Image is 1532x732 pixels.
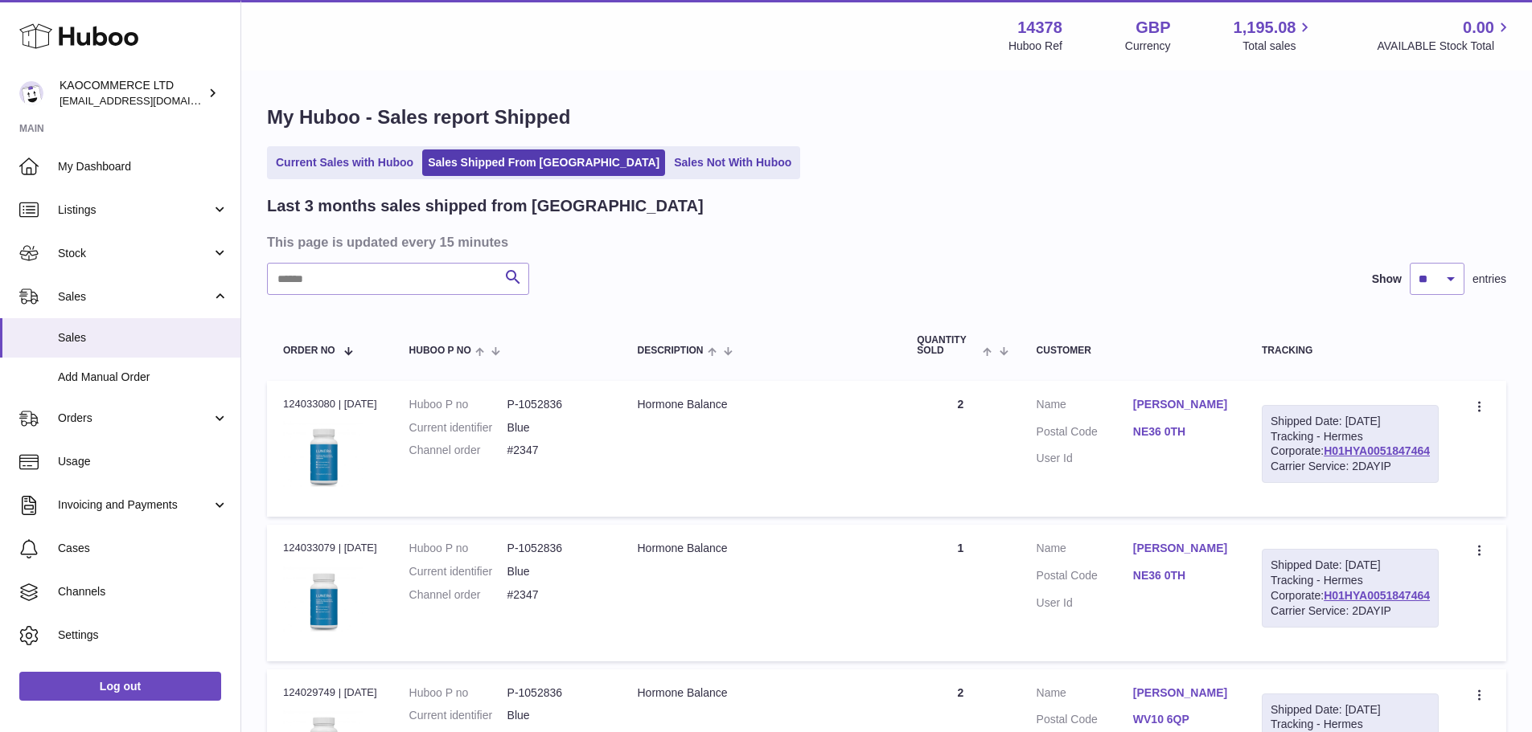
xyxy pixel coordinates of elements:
a: H01HYA0051847464 [1324,444,1430,457]
div: Tracking [1262,346,1439,356]
a: Sales Not With Huboo [668,149,797,176]
span: Add Manual Order [58,370,228,385]
dd: P-1052836 [507,685,606,701]
div: Hormone Balance [637,685,885,701]
h1: My Huboo - Sales report Shipped [267,104,1506,130]
div: Hormone Balance [637,397,885,412]
div: Tracking - Hermes Corporate: [1262,405,1439,484]
span: Settings [58,628,228,643]
div: Carrier Service: 2DAYIP [1271,459,1430,474]
div: KAOCOMMERCE LTD [60,78,204,108]
span: Listings [58,202,212,218]
a: Sales Shipped From [GEOGRAPHIC_DATA] [422,149,665,176]
span: Sales [58,289,212,305]
span: Quantity Sold [917,335,979,356]
a: [PERSON_NAME] [1133,541,1230,556]
div: 124029749 | [DATE] [283,685,377,700]
span: Huboo P no [409,346,471,356]
span: Order No [283,346,335,356]
div: 124033079 | [DATE] [283,541,377,555]
dt: Huboo P no [409,541,507,556]
dd: P-1052836 [507,397,606,412]
a: Log out [19,672,221,701]
dt: Postal Code [1037,424,1133,444]
div: Shipped Date: [DATE] [1271,558,1430,573]
dt: Channel order [409,443,507,458]
strong: 14378 [1017,17,1062,39]
span: Sales [58,330,228,346]
a: NE36 0TH [1133,568,1230,583]
dt: Name [1037,541,1133,560]
strong: GBP [1136,17,1170,39]
dt: Current identifier [409,564,507,579]
span: 0.00 [1463,17,1494,39]
div: 124033080 | [DATE] [283,397,377,411]
a: [PERSON_NAME] [1133,397,1230,412]
div: Shipped Date: [DATE] [1271,702,1430,718]
dt: Postal Code [1037,712,1133,731]
a: 1,195.08 Total sales [1234,17,1315,54]
dt: Postal Code [1037,568,1133,587]
dd: P-1052836 [507,541,606,556]
dd: #2347 [507,443,606,458]
h3: This page is updated every 15 minutes [267,233,1502,251]
span: Total sales [1242,39,1314,54]
dt: User Id [1037,451,1133,466]
dd: Blue [507,564,606,579]
a: H01HYA0051847464 [1324,589,1430,602]
span: 1,195.08 [1234,17,1296,39]
dt: User Id [1037,595,1133,611]
div: Huboo Ref [1008,39,1062,54]
span: Stock [58,246,212,261]
a: 0.00 AVAILABLE Stock Total [1377,17,1513,54]
a: WV10 6QP [1133,712,1230,727]
dd: Blue [507,708,606,723]
span: My Dashboard [58,159,228,174]
label: Show [1372,272,1402,287]
dt: Huboo P no [409,397,507,412]
div: Hormone Balance [637,541,885,556]
span: entries [1472,272,1506,287]
span: Orders [58,411,212,426]
dt: Channel order [409,587,507,603]
span: Channels [58,584,228,599]
span: AVAILABLE Stock Total [1377,39,1513,54]
span: Invoicing and Payments [58,497,212,513]
dt: Name [1037,397,1133,416]
span: Description [637,346,703,356]
a: [PERSON_NAME] [1133,685,1230,701]
h2: Last 3 months sales shipped from [GEOGRAPHIC_DATA] [267,195,704,217]
td: 2 [901,381,1020,517]
div: Tracking - Hermes Corporate: [1262,549,1439,628]
div: Currency [1125,39,1171,54]
img: 1753264085.png [283,416,363,497]
dt: Huboo P no [409,685,507,701]
span: [EMAIL_ADDRESS][DOMAIN_NAME] [60,94,236,107]
a: NE36 0TH [1133,424,1230,440]
dd: Blue [507,420,606,436]
dd: #2347 [507,587,606,603]
div: Shipped Date: [DATE] [1271,414,1430,429]
td: 1 [901,525,1020,660]
dt: Name [1037,685,1133,705]
img: internalAdmin-14378@internal.huboo.com [19,81,43,105]
a: Current Sales with Huboo [270,149,419,176]
span: Usage [58,454,228,469]
dt: Current identifier [409,420,507,436]
div: Customer [1037,346,1230,356]
span: Cases [58,541,228,556]
div: Carrier Service: 2DAYIP [1271,603,1430,619]
dt: Current identifier [409,708,507,723]
img: 1753264085.png [283,561,363,641]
